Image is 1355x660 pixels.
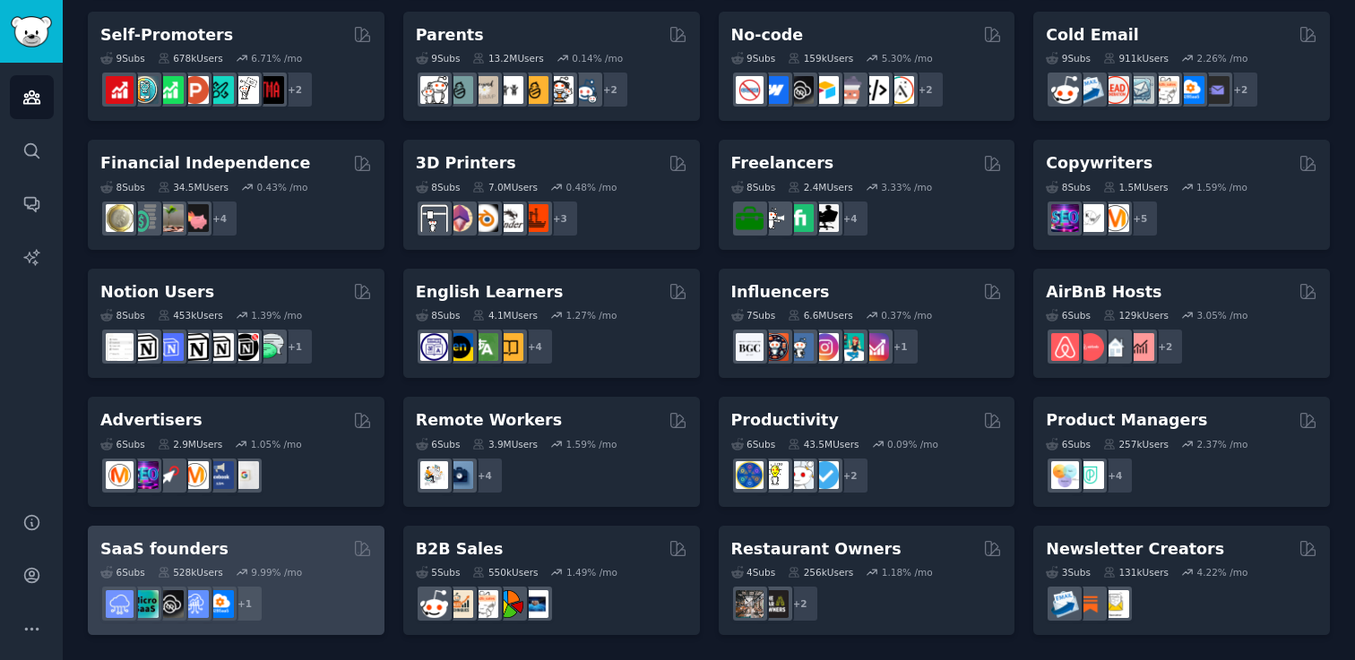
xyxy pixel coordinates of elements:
img: AppIdeas [131,76,159,104]
img: NoCodeMovement [861,76,889,104]
div: 1.05 % /mo [251,438,302,450]
img: googleads [231,461,259,489]
div: 8 Sub s [416,309,461,321]
img: ProductManagement [1051,461,1079,489]
div: 6 Sub s [100,566,145,579]
img: b2b_sales [470,590,498,618]
div: 3.9M Users [472,438,538,450]
img: toddlers [496,76,523,104]
img: InstagramGrowthTips [861,333,889,361]
img: Adalo [886,76,914,104]
img: EmailOutreach [1202,76,1230,104]
img: Emailmarketing [1051,590,1079,618]
div: 3 Sub s [1046,566,1091,579]
div: 6 Sub s [416,438,461,450]
img: socialmedia [761,333,789,361]
div: 159k Users [788,52,853,64]
img: Parents [571,76,599,104]
div: + 2 [591,71,629,108]
div: + 2 [907,71,945,108]
div: 13.2M Users [472,52,543,64]
h2: Advertisers [100,409,203,432]
div: + 3 [541,200,579,237]
h2: B2B Sales [416,538,504,561]
img: LearnEnglishOnReddit [496,333,523,361]
img: forhire [736,204,764,232]
div: 0.37 % /mo [881,309,932,321]
div: 6.71 % /mo [251,52,302,64]
div: 1.59 % /mo [566,438,617,450]
img: notioncreations [131,333,159,361]
img: ProductMgmt [1076,461,1104,489]
div: 528k Users [158,566,223,579]
img: language_exchange [470,333,498,361]
img: parentsofmultiples [546,76,574,104]
div: 9.99 % /mo [251,566,302,579]
div: + 4 [1096,457,1134,494]
div: 678k Users [158,52,223,64]
div: 453k Users [158,309,223,321]
h2: AirBnB Hosts [1046,281,1161,304]
h2: Newsletter Creators [1046,538,1224,561]
img: FinancialPlanning [131,204,159,232]
img: BestNotionTemplates [231,333,259,361]
img: ProductHunters [181,76,209,104]
img: NotionPromote [256,333,284,361]
img: NotionGeeks [181,333,209,361]
div: 256k Users [788,566,853,579]
img: marketing [106,461,134,489]
div: 2.9M Users [158,438,223,450]
h2: Product Managers [1046,409,1207,432]
img: SEO [1051,204,1079,232]
div: 8 Sub s [1046,181,1091,193]
img: rentalproperties [1101,333,1129,361]
h2: English Learners [416,281,564,304]
div: + 2 [1221,71,1259,108]
div: 2.37 % /mo [1196,438,1247,450]
img: languagelearning [420,333,448,361]
img: EnglishLearning [445,333,473,361]
img: Fire [156,204,184,232]
div: 6 Sub s [731,438,776,450]
div: 8 Sub s [416,181,461,193]
img: Notiontemplates [106,333,134,361]
img: KeepWriting [1076,204,1104,232]
h2: SaaS founders [100,538,229,561]
img: AskNotion [206,333,234,361]
div: + 2 [832,457,869,494]
div: 6 Sub s [1046,309,1091,321]
div: 1.39 % /mo [251,309,302,321]
img: fatFIRE [181,204,209,232]
img: AirBnBHosts [1076,333,1104,361]
div: + 2 [1146,328,1184,365]
img: B_2_B_Selling_Tips [521,590,548,618]
img: b2b_sales [1152,76,1179,104]
div: 1.18 % /mo [882,566,933,579]
div: + 1 [276,328,314,365]
div: 550k Users [472,566,538,579]
img: AirBnBInvesting [1126,333,1154,361]
img: microsaas [131,590,159,618]
img: B2BSaaS [1177,76,1204,104]
h2: 3D Printers [416,152,516,175]
div: 911k Users [1103,52,1169,64]
div: 0.43 % /mo [257,181,308,193]
div: + 1 [226,585,263,622]
img: influencermarketing [836,333,864,361]
img: youtubepromotion [106,76,134,104]
div: 9 Sub s [1046,52,1091,64]
div: 3.05 % /mo [1196,309,1247,321]
img: webflow [761,76,789,104]
div: 9 Sub s [100,52,145,64]
div: 0.14 % /mo [572,52,623,64]
img: sales [1051,76,1079,104]
div: 0.48 % /mo [566,181,617,193]
div: 34.5M Users [158,181,229,193]
div: 2.26 % /mo [1196,52,1247,64]
div: 129k Users [1103,309,1169,321]
img: NewParents [521,76,548,104]
img: productivity [786,461,814,489]
div: 6.6M Users [788,309,853,321]
img: betatests [231,76,259,104]
div: 257k Users [1103,438,1169,450]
